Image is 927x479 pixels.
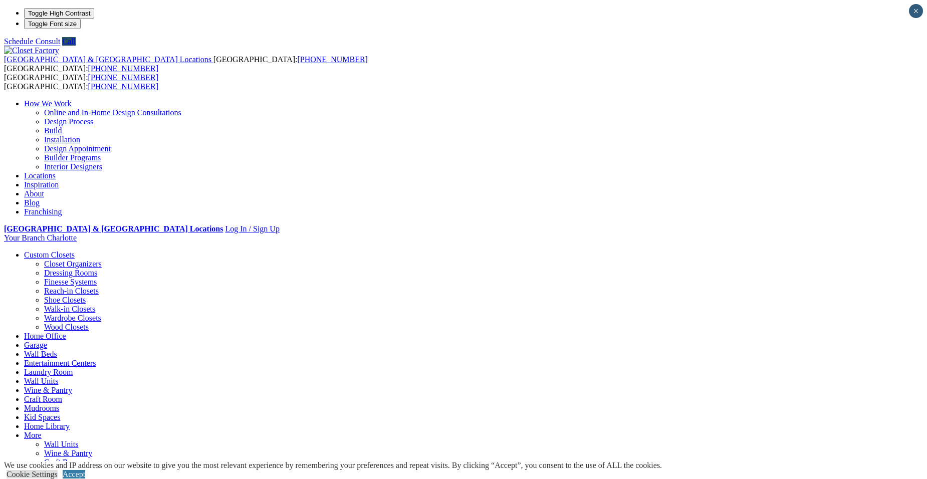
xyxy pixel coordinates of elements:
[24,207,62,216] a: Franchising
[44,269,97,277] a: Dressing Rooms
[909,4,923,18] button: Close
[44,314,101,322] a: Wardrobe Closets
[44,287,99,295] a: Reach-in Closets
[24,251,75,259] a: Custom Closets
[28,20,77,28] span: Toggle Font size
[88,64,158,73] a: [PHONE_NUMBER]
[44,458,82,466] a: Craft Room
[44,117,93,126] a: Design Process
[24,431,42,439] a: More menu text will display only on big screen
[4,224,223,233] a: [GEOGRAPHIC_DATA] & [GEOGRAPHIC_DATA] Locations
[225,224,279,233] a: Log In / Sign Up
[4,73,158,91] span: [GEOGRAPHIC_DATA]: [GEOGRAPHIC_DATA]:
[4,46,59,55] img: Closet Factory
[24,171,56,180] a: Locations
[24,332,66,340] a: Home Office
[88,82,158,91] a: [PHONE_NUMBER]
[24,8,94,19] button: Toggle High Contrast
[4,461,662,470] div: We use cookies and IP address on our website to give you the most relevant experience by remember...
[44,305,95,313] a: Walk-in Closets
[7,470,58,478] a: Cookie Settings
[44,323,89,331] a: Wood Closets
[44,135,80,144] a: Installation
[4,233,45,242] span: Your Branch
[44,449,92,457] a: Wine & Pantry
[63,470,85,478] a: Accept
[24,180,59,189] a: Inspiration
[47,233,77,242] span: Charlotte
[24,368,73,376] a: Laundry Room
[4,55,211,64] span: [GEOGRAPHIC_DATA] & [GEOGRAPHIC_DATA] Locations
[28,10,90,17] span: Toggle High Contrast
[24,395,62,403] a: Craft Room
[24,413,60,421] a: Kid Spaces
[24,99,72,108] a: How We Work
[24,422,70,430] a: Home Library
[88,73,158,82] a: [PHONE_NUMBER]
[44,278,97,286] a: Finesse Systems
[44,440,78,448] a: Wall Units
[62,37,76,46] a: Call
[24,341,47,349] a: Garage
[44,126,62,135] a: Build
[44,260,102,268] a: Closet Organizers
[44,153,101,162] a: Builder Programs
[4,233,77,242] a: Your Branch Charlotte
[44,108,181,117] a: Online and In-Home Design Consultations
[4,55,213,64] a: [GEOGRAPHIC_DATA] & [GEOGRAPHIC_DATA] Locations
[297,55,367,64] a: [PHONE_NUMBER]
[24,189,44,198] a: About
[24,386,72,394] a: Wine & Pantry
[24,19,81,29] button: Toggle Font size
[44,162,102,171] a: Interior Designers
[24,377,58,385] a: Wall Units
[24,359,96,367] a: Entertainment Centers
[44,144,111,153] a: Design Appointment
[24,404,59,412] a: Mudrooms
[4,55,368,73] span: [GEOGRAPHIC_DATA]: [GEOGRAPHIC_DATA]:
[24,350,57,358] a: Wall Beds
[24,198,40,207] a: Blog
[44,296,86,304] a: Shoe Closets
[4,37,60,46] a: Schedule Consult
